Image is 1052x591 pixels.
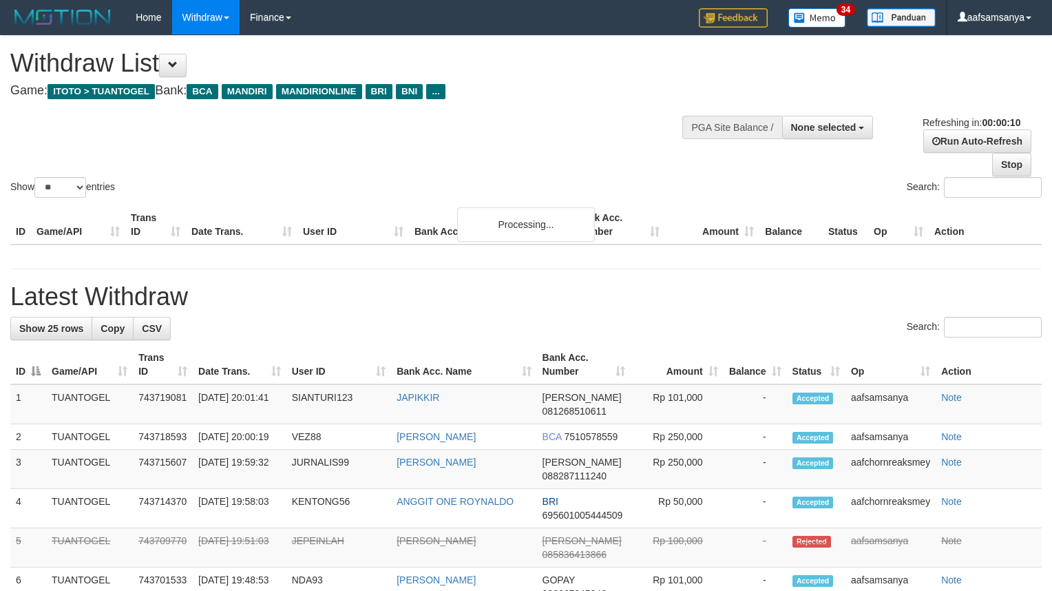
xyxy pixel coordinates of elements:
[543,431,562,442] span: BCA
[982,117,1020,128] strong: 00:00:10
[992,153,1031,176] a: Stop
[286,450,391,489] td: JURNALIS99
[10,283,1042,311] h1: Latest Withdraw
[631,489,724,528] td: Rp 50,000
[759,205,823,245] th: Balance
[792,575,834,587] span: Accepted
[537,345,631,384] th: Bank Acc. Number: activate to sort column ascending
[543,549,607,560] span: Copy 085836413866 to clipboard
[788,8,846,28] img: Button%20Memo.svg
[665,205,759,245] th: Amount
[867,8,936,27] img: panduan.png
[297,205,409,245] th: User ID
[193,384,286,424] td: [DATE] 20:01:41
[10,84,688,98] h4: Game: Bank:
[543,457,622,468] span: [PERSON_NAME]
[787,345,845,384] th: Status: activate to sort column ascending
[543,574,575,585] span: GOPAY
[543,535,622,546] span: [PERSON_NAME]
[944,317,1042,338] input: Search:
[941,457,962,468] a: Note
[792,432,834,444] span: Accepted
[631,424,724,450] td: Rp 250,000
[10,528,46,568] td: 5
[631,528,724,568] td: Rp 100,000
[543,496,558,507] span: BRI
[543,510,623,521] span: Copy 695601005444509 to clipboard
[31,205,125,245] th: Game/API
[286,424,391,450] td: VEZ88
[10,345,46,384] th: ID: activate to sort column descending
[564,431,618,442] span: Copy 7510578559 to clipboard
[724,489,787,528] td: -
[868,205,929,245] th: Op
[396,84,423,99] span: BNI
[941,496,962,507] a: Note
[133,384,193,424] td: 743719081
[845,345,936,384] th: Op: activate to sort column ascending
[286,528,391,568] td: JEPEINLAH
[366,84,392,99] span: BRI
[92,317,134,340] a: Copy
[457,207,595,242] div: Processing...
[791,122,856,133] span: None selected
[543,392,622,403] span: [PERSON_NAME]
[286,345,391,384] th: User ID: activate to sort column ascending
[397,574,476,585] a: [PERSON_NAME]
[936,345,1042,384] th: Action
[10,205,31,245] th: ID
[923,129,1031,153] a: Run Auto-Refresh
[792,536,831,548] span: Rejected
[10,50,688,77] h1: Withdraw List
[193,489,286,528] td: [DATE] 19:58:03
[907,317,1042,338] label: Search:
[48,84,155,99] span: ITOTO > TUANTOGEL
[397,457,476,468] a: [PERSON_NAME]
[941,574,962,585] a: Note
[133,489,193,528] td: 743714370
[46,528,133,568] td: TUANTOGEL
[543,470,607,481] span: Copy 088287111240 to clipboard
[792,393,834,404] span: Accepted
[792,497,834,508] span: Accepted
[46,424,133,450] td: TUANTOGEL
[682,116,781,139] div: PGA Site Balance /
[941,535,962,546] a: Note
[10,489,46,528] td: 4
[724,384,787,424] td: -
[944,177,1042,198] input: Search:
[571,205,665,245] th: Bank Acc. Number
[46,489,133,528] td: TUANTOGEL
[631,384,724,424] td: Rp 101,000
[133,450,193,489] td: 743715607
[929,205,1042,245] th: Action
[845,384,936,424] td: aafsamsanya
[397,535,476,546] a: [PERSON_NAME]
[10,177,115,198] label: Show entries
[845,424,936,450] td: aafsamsanya
[397,392,439,403] a: JAPIKKIR
[10,384,46,424] td: 1
[397,496,514,507] a: ANGGIT ONE ROYNALDO
[397,431,476,442] a: [PERSON_NAME]
[907,177,1042,198] label: Search:
[193,424,286,450] td: [DATE] 20:00:19
[101,323,125,334] span: Copy
[631,345,724,384] th: Amount: activate to sort column ascending
[34,177,86,198] select: Showentries
[193,450,286,489] td: [DATE] 19:59:32
[46,384,133,424] td: TUANTOGEL
[133,424,193,450] td: 743718593
[724,450,787,489] td: -
[10,424,46,450] td: 2
[409,205,571,245] th: Bank Acc. Name
[792,457,834,469] span: Accepted
[845,528,936,568] td: aafsamsanya
[193,345,286,384] th: Date Trans.: activate to sort column ascending
[222,84,273,99] span: MANDIRI
[46,345,133,384] th: Game/API: activate to sort column ascending
[391,345,536,384] th: Bank Acc. Name: activate to sort column ascending
[286,384,391,424] td: SIANTURI123
[837,3,855,16] span: 34
[845,450,936,489] td: aafchornreaksmey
